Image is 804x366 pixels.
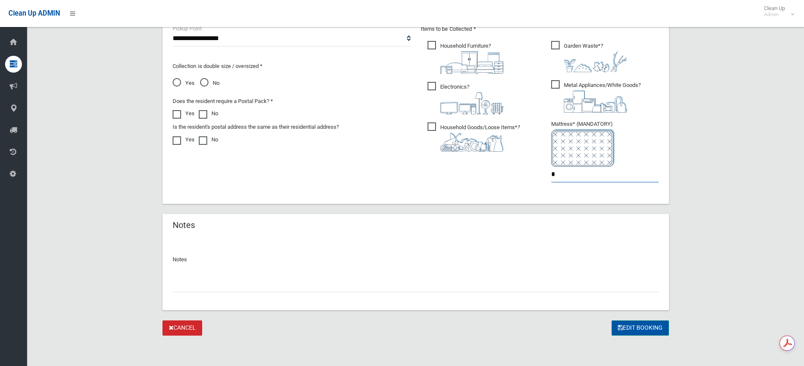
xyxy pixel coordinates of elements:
[551,129,615,167] img: e7408bece873d2c1783593a074e5cb2f.png
[440,84,504,114] i: ?
[564,43,627,72] i: ?
[173,255,659,265] p: Notes
[428,41,504,74] span: Household Furniture
[173,122,339,132] label: Is the resident's postal address the same as their residential address?
[428,122,520,152] span: Household Goods/Loose Items*
[173,96,273,106] label: Does the resident require a Postal Pack? *
[564,51,627,72] img: 4fd8a5c772b2c999c83690221e5242e0.png
[440,124,520,152] i: ?
[440,92,504,114] img: 394712a680b73dbc3d2a6a3a7ffe5a07.png
[440,43,504,74] i: ?
[162,217,205,233] header: Notes
[612,320,669,336] button: Edit Booking
[173,78,195,88] span: Yes
[173,61,411,71] p: Collection is double size / oversized *
[421,24,659,34] p: Items to be Collected *
[173,108,195,119] label: Yes
[428,82,504,114] span: Electronics
[200,78,219,88] span: No
[199,108,218,119] label: No
[764,11,785,18] small: Admin
[440,133,504,152] img: b13cc3517677393f34c0a387616ef184.png
[551,121,659,167] span: Mattress* (MANDATORY)
[551,41,627,72] span: Garden Waste*
[551,80,641,113] span: Metal Appliances/White Goods
[162,320,202,336] a: Cancel
[564,82,641,113] i: ?
[173,135,195,145] label: Yes
[564,90,627,113] img: 36c1b0289cb1767239cdd3de9e694f19.png
[199,135,218,145] label: No
[760,5,793,18] span: Clean Up
[8,9,60,17] span: Clean Up ADMIN
[440,51,504,74] img: aa9efdbe659d29b613fca23ba79d85cb.png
